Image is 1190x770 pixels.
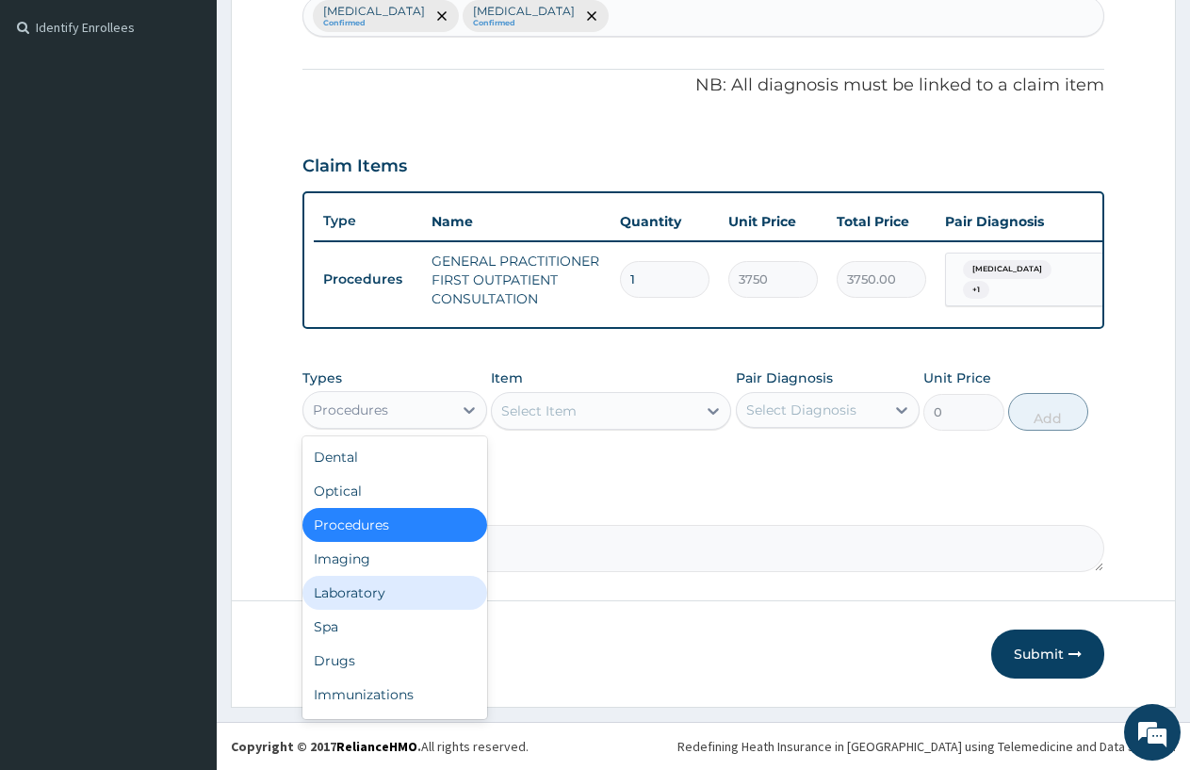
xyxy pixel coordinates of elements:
th: Pair Diagnosis [936,203,1143,240]
strong: Copyright © 2017 . [231,738,421,755]
small: Confirmed [323,19,425,28]
div: Procedures [313,401,388,419]
label: Pair Diagnosis [736,369,833,387]
div: Select Item [501,401,577,420]
td: Procedures [314,262,422,297]
label: Types [302,370,342,386]
span: remove selection option [583,8,600,25]
td: GENERAL PRACTITIONER FIRST OUTPATIENT CONSULTATION [422,242,611,318]
h3: Claim Items [302,156,407,177]
button: Add [1008,393,1088,431]
div: Dental [302,440,487,474]
div: Select Diagnosis [746,401,856,419]
div: Imaging [302,542,487,576]
footer: All rights reserved. [217,722,1190,770]
th: Total Price [827,203,936,240]
img: d_794563401_company_1708531726252_794563401 [35,94,76,141]
div: Drugs [302,644,487,678]
th: Name [422,203,611,240]
div: Procedures [302,508,487,542]
div: Immunizations [302,678,487,712]
label: Comment [302,499,1104,515]
div: Others [302,712,487,745]
button: Submit [991,630,1104,679]
textarea: Type your message and hit 'Enter' [9,515,359,581]
span: [MEDICAL_DATA] [963,260,1051,279]
p: NB: All diagnosis must be linked to a claim item [302,74,1104,98]
th: Type [314,204,422,238]
span: + 1 [963,281,989,300]
label: Item [491,369,523,387]
p: [MEDICAL_DATA] [323,4,425,19]
div: Optical [302,474,487,508]
label: Unit Price [923,369,991,387]
span: remove selection option [433,8,450,25]
div: Redefining Heath Insurance in [GEOGRAPHIC_DATA] using Telemedicine and Data Science! [677,737,1176,756]
div: Spa [302,610,487,644]
div: Minimize live chat window [309,9,354,55]
small: Confirmed [473,19,575,28]
span: We're online! [109,238,260,428]
div: Chat with us now [98,106,317,130]
th: Unit Price [719,203,827,240]
th: Quantity [611,203,719,240]
div: Laboratory [302,576,487,610]
a: RelianceHMO [336,738,417,755]
p: [MEDICAL_DATA] [473,4,575,19]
